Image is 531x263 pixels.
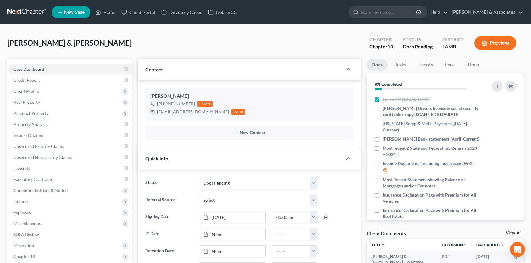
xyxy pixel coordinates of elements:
a: Events [414,59,438,71]
span: Most recent 2 State and Federal Tax Returns 2023 + 2024 [383,145,479,157]
button: Preview [474,36,516,50]
div: home [231,109,245,115]
a: Client Portal [118,7,158,18]
a: None [199,246,265,257]
span: Expenses [13,210,31,215]
span: Quick Info [145,156,168,161]
a: Unsecured Priority Claims [9,141,132,152]
input: -- : -- [272,246,311,257]
label: Retention Date [142,245,196,257]
input: -- : -- [272,228,311,240]
span: Property Analysis [13,122,48,127]
i: expand_more [500,243,504,247]
span: Insurance Declaration Page with Premium for All Vehicles [383,192,479,204]
span: Income Documents (Including most recent W-2) [383,160,474,167]
input: Search by name... [361,6,417,18]
a: Tasks [390,59,411,71]
span: Executory Contracts [13,177,53,182]
a: Secured Claims [9,130,132,141]
div: District [442,36,464,43]
a: Home [92,7,118,18]
div: Client Documents [367,230,406,236]
a: Extensionunfold_more [442,242,467,247]
span: Real Property [13,100,40,105]
a: None [199,228,265,240]
span: [PERSON_NAME] & [PERSON_NAME] [7,38,132,47]
button: New Contact [150,130,348,135]
strong: 8% Completed [375,81,402,87]
span: Client Profile [13,88,39,94]
span: Chapter 13 [13,254,35,259]
label: Referral Source [142,194,196,206]
a: Help [427,7,448,18]
div: LAMB [442,43,464,50]
a: Case Dashboard [9,64,132,75]
i: unfold_more [463,243,467,247]
a: Executory Contracts [9,174,132,185]
div: [PHONE_NUMBER] [157,101,195,107]
span: Means Test [13,243,35,248]
a: View All [506,231,521,235]
span: Insurance Declaration Page with Premium for All Real Estate [383,207,479,220]
a: Credit Report [9,75,132,86]
div: [PERSON_NAME] [150,92,348,100]
span: Miscellaneous [13,221,41,226]
a: Property Analysis [9,119,132,130]
span: Codebtors Insiders & Notices [13,188,69,193]
a: Directory Cases [158,7,205,18]
span: Secured Claims [13,133,43,138]
a: Unsecured Nonpriority Claims [9,152,132,163]
div: mobile [197,101,213,107]
span: Unsecured Priority Claims [13,144,64,149]
span: Signed [MEDICAL_DATA] [383,96,430,102]
span: 13 [388,43,393,49]
span: [PERSON_NAME] Drivers license & social security card (color copy) SCANNED SEPARATE [383,105,479,118]
span: New Case [64,10,85,15]
a: Date Added expand_more [476,242,504,247]
a: Docs [367,59,388,71]
span: Case Dashboard [13,66,44,72]
span: Most Recent Statement showing Balance on Mortgages and/or Car notes [383,177,479,189]
a: SOFA Review [9,229,132,240]
i: unfold_more [381,243,385,247]
a: DebtorCC [205,7,240,18]
span: SOFA Review [13,232,39,237]
span: Unsecured Nonpriority Claims [13,155,72,160]
a: Fees [440,59,460,71]
span: [PERSON_NAME] Bank statements (April-Current) [383,136,479,142]
div: [EMAIL_ADDRESS][DOMAIN_NAME] [157,109,229,115]
label: Status [142,177,196,189]
span: Credit Report [13,77,40,83]
span: Contact [145,66,163,72]
span: [US_STATE] Scrap & Metal Pay stubs ([DATE] - Current) [383,121,479,133]
div: Open Intercom Messenger [510,242,525,257]
span: Lawsuits [13,166,30,171]
div: Chapter [369,36,393,43]
label: IC Date [142,228,196,240]
span: Personal Property [13,111,48,116]
div: Chapter [369,43,393,50]
input: -- : -- [272,211,311,223]
a: [PERSON_NAME] & Associates [449,7,523,18]
div: Docs Pending [403,43,433,50]
div: Status [403,36,433,43]
span: Income [13,199,28,204]
label: Signing Date [142,211,196,223]
a: Titleunfold_more [372,242,385,247]
a: [DATE] [199,211,265,223]
a: Lawsuits [9,163,132,174]
a: Timer [462,59,484,71]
